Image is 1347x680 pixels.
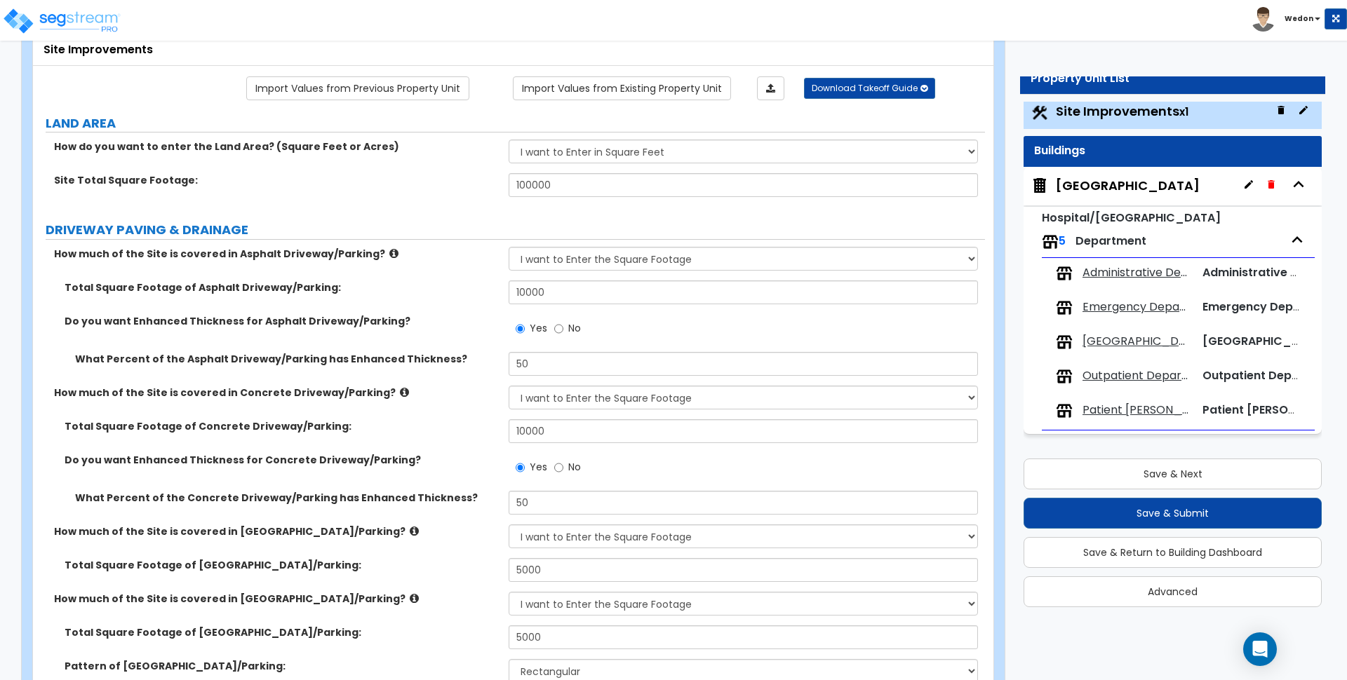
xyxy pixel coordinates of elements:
[400,387,409,397] i: click for more info!
[812,82,918,94] span: Download Takeoff Guide
[1042,233,1059,250] img: tenants.png
[568,321,581,335] span: No
[410,593,419,604] i: click for more info!
[554,321,563,336] input: No
[65,280,498,294] label: Total Square Footage of Asphalt Driveway/Parking:
[54,524,498,538] label: How much of the Site is covered in [GEOGRAPHIC_DATA]/Parking?
[1179,104,1188,119] small: x1
[65,625,498,639] label: Total Square Footage of [GEOGRAPHIC_DATA]/Parking:
[2,7,121,35] img: logo_pro_r.png
[1056,102,1188,120] span: Site Improvements
[1056,402,1073,419] img: tenants.png
[246,76,469,100] a: Import the dynamic attribute values from previous properties.
[1083,265,1191,281] span: Administrative Department
[1056,265,1073,282] img: tenants.png
[43,42,983,58] div: Site Improvements
[1083,299,1191,315] span: Emergency Department
[1251,7,1275,32] img: avatar.png
[65,558,498,572] label: Total Square Footage of [GEOGRAPHIC_DATA]/Parking:
[410,526,419,536] i: click for more info!
[1024,576,1322,607] button: Advanced
[1056,368,1073,385] img: tenants.png
[516,460,525,475] input: Yes
[1083,334,1191,350] span: Operating Room Complex
[568,460,581,474] span: No
[65,314,498,328] label: Do you want Enhanced Thickness for Asphalt Driveway/Parking?
[1024,537,1322,568] button: Save & Return to Building Dashboard
[65,453,498,467] label: Do you want Enhanced Thickness for Concrete Driveway/Parking?
[1059,233,1066,249] span: 5
[46,221,985,239] label: DRIVEWAY PAVING & DRAINAGE
[1031,104,1049,122] img: Construction.png
[65,419,498,433] label: Total Square Footage of Concrete Driveway/Parking:
[530,460,547,474] span: Yes
[1285,13,1313,24] b: Wedon
[54,592,498,606] label: How much of the Site is covered in [GEOGRAPHIC_DATA]/Parking?
[516,321,525,336] input: Yes
[1056,177,1200,195] div: [GEOGRAPHIC_DATA]
[1075,233,1146,249] span: Department
[1024,498,1322,529] button: Save & Submit
[513,76,731,100] a: Import the dynamic attribute values from existing properties.
[46,114,985,132] label: LAND AREA
[1243,632,1277,666] div: Open Intercom Messenger
[1083,402,1191,419] span: Patient Ward
[1056,334,1073,351] img: tenants.png
[530,321,547,335] span: Yes
[54,140,498,154] label: How do you want to enter the Land Area? (Square Feet or Acres)
[54,173,498,187] label: Site Total Square Footage:
[1083,368,1191,384] span: Outpatient Department
[54,247,498,261] label: How much of the Site is covered in Asphalt Driveway/Parking?
[1202,333,1328,349] span: Operating Room Complex
[804,78,935,99] button: Download Takeoff Guide
[1202,299,1341,315] span: Emergency Department
[554,460,563,475] input: No
[75,491,498,505] label: What Percent of the Concrete Driveway/Parking has Enhanced Thickness?
[1024,458,1322,489] button: Save & Next
[1202,367,1339,383] span: Outpatient Department
[757,76,784,100] a: Import the dynamic attributes value through Excel sheet
[1202,402,1341,418] span: Patient Ward
[54,386,498,400] label: How much of the Site is covered in Concrete Driveway/Parking?
[75,352,498,366] label: What Percent of the Asphalt Driveway/Parking has Enhanced Thickness?
[1042,210,1221,226] small: Hospital/Surgery Center
[1031,177,1049,195] img: building.svg
[389,248,398,259] i: click for more info!
[1056,299,1073,316] img: tenants.png
[1031,177,1200,195] span: Hospital Building
[1034,143,1311,159] div: Buildings
[65,659,498,673] label: Pattern of [GEOGRAPHIC_DATA]/Parking:
[1031,71,1315,87] div: Property Unit List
